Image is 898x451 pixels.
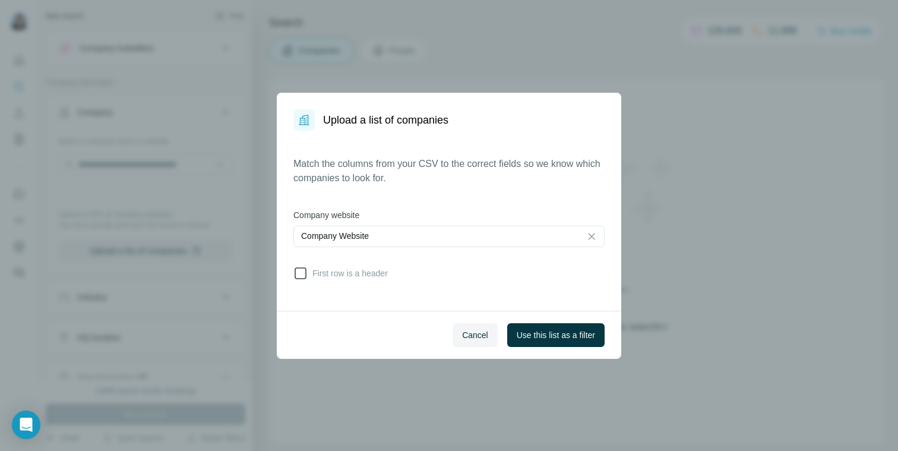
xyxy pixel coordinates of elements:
[462,329,488,341] span: Cancel
[12,411,40,439] div: Open Intercom Messenger
[507,323,605,347] button: Use this list as a filter
[517,329,595,341] span: Use this list as a filter
[293,209,605,221] label: Company website
[308,267,388,279] span: First row is a header
[453,323,498,347] button: Cancel
[301,230,369,242] p: Company Website
[323,112,448,128] h1: Upload a list of companies
[293,157,605,185] p: Match the columns from your CSV to the correct fields so we know which companies to look for.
